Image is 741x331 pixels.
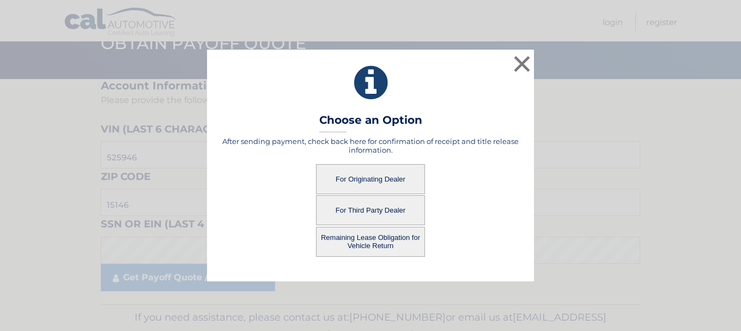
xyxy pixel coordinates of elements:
[316,227,425,257] button: Remaining Lease Obligation for Vehicle Return
[316,195,425,225] button: For Third Party Dealer
[221,137,520,154] h5: After sending payment, check back here for confirmation of receipt and title release information.
[319,113,422,133] h3: Choose an Option
[316,164,425,194] button: For Originating Dealer
[511,53,533,75] button: ×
